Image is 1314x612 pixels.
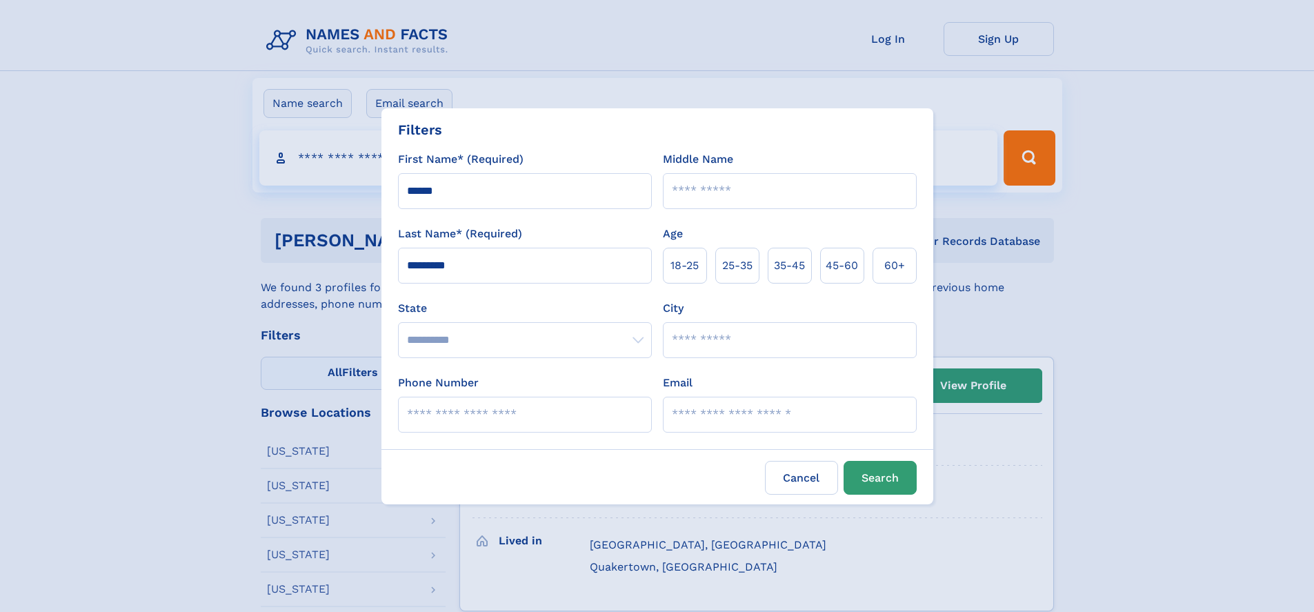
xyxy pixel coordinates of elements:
[398,375,479,391] label: Phone Number
[398,151,524,168] label: First Name* (Required)
[826,257,858,274] span: 45‑60
[398,119,442,140] div: Filters
[663,300,684,317] label: City
[774,257,805,274] span: 35‑45
[765,461,838,495] label: Cancel
[398,226,522,242] label: Last Name* (Required)
[398,300,652,317] label: State
[844,461,917,495] button: Search
[663,151,733,168] label: Middle Name
[663,226,683,242] label: Age
[663,375,693,391] label: Email
[722,257,753,274] span: 25‑35
[884,257,905,274] span: 60+
[670,257,699,274] span: 18‑25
